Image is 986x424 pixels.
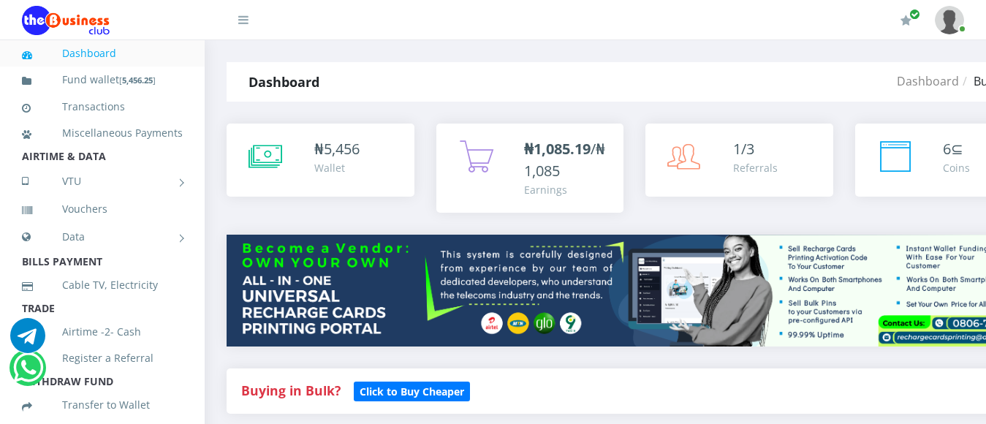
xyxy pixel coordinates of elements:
b: ₦1,085.19 [524,139,591,159]
b: 5,456.25 [122,75,153,86]
i: Renew/Upgrade Subscription [900,15,911,26]
a: Fund wallet[5,456.25] [22,63,183,97]
strong: Buying in Bulk? [241,382,341,399]
a: Chat for support [10,329,45,353]
a: ₦1,085.19/₦1,085 Earnings [436,124,624,213]
a: ₦5,456 Wallet [227,124,414,197]
a: Airtime -2- Cash [22,315,183,349]
div: ⊆ [943,138,970,160]
a: Dashboard [897,73,959,89]
a: Vouchers [22,192,183,226]
b: Click to Buy Cheaper [360,385,464,398]
span: 5,456 [324,139,360,159]
div: Coins [943,160,970,175]
a: Transfer to Wallet [22,388,183,422]
a: Transactions [22,90,183,124]
div: Wallet [314,160,360,175]
a: Miscellaneous Payments [22,116,183,150]
a: Data [22,219,183,255]
a: 1/3 Referrals [645,124,833,197]
a: Cable TV, Electricity [22,268,183,302]
div: ₦ [314,138,360,160]
strong: Dashboard [249,73,319,91]
span: Renew/Upgrade Subscription [909,9,920,20]
a: Click to Buy Cheaper [354,382,470,399]
div: Earnings [524,182,610,197]
a: Register a Referral [22,341,183,375]
div: Referrals [733,160,778,175]
span: 6 [943,139,951,159]
span: 1/3 [733,139,754,159]
img: Logo [22,6,110,35]
a: Chat for support [13,361,43,385]
small: [ ] [119,75,156,86]
span: /₦1,085 [524,139,605,181]
a: VTU [22,163,183,200]
img: User [935,6,964,34]
a: Dashboard [22,37,183,70]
